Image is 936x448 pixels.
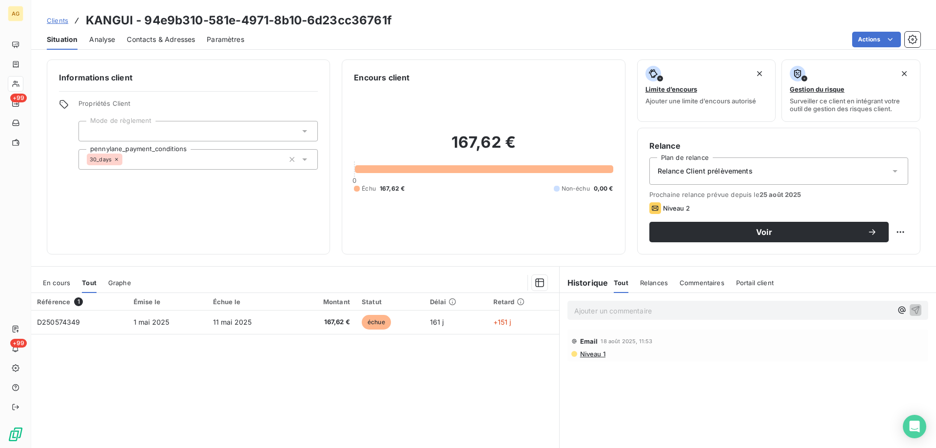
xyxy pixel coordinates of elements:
[658,166,753,176] span: Relance Client prélèvements
[37,318,80,326] span: D250574349
[87,127,95,136] input: Ajouter une valeur
[430,298,482,306] div: Délai
[127,35,195,44] span: Contacts & Adresses
[493,318,511,326] span: +151 j
[649,191,908,198] span: Prochaine relance prévue depuis le
[8,427,23,442] img: Logo LeanPay
[354,133,613,162] h2: 167,62 €
[649,222,889,242] button: Voir
[790,85,844,93] span: Gestion du risque
[74,297,83,306] span: 1
[903,415,926,438] div: Open Intercom Messenger
[47,17,68,24] span: Clients
[760,191,801,198] span: 25 août 2025
[37,297,122,306] div: Référence
[297,298,350,306] div: Montant
[207,35,244,44] span: Paramètres
[790,97,912,113] span: Surveiller ce client en intégrant votre outil de gestion des risques client.
[649,140,908,152] h6: Relance
[493,298,553,306] div: Retard
[594,184,613,193] span: 0,00 €
[580,337,598,345] span: Email
[134,298,201,306] div: Émise le
[78,99,318,113] span: Propriétés Client
[663,204,690,212] span: Niveau 2
[47,35,78,44] span: Situation
[661,228,867,236] span: Voir
[10,94,27,102] span: +99
[736,279,774,287] span: Portail client
[108,279,131,287] span: Graphe
[10,339,27,348] span: +99
[86,12,392,29] h3: KANGUI - 94e9b310-581e-4971-8b10-6d23cc36761f
[601,338,652,344] span: 18 août 2025, 11:53
[430,318,444,326] span: 161 j
[852,32,901,47] button: Actions
[213,318,252,326] span: 11 mai 2025
[362,298,418,306] div: Statut
[579,350,605,358] span: Niveau 1
[213,298,286,306] div: Échue le
[47,16,68,25] a: Clients
[645,97,756,105] span: Ajouter une limite d’encours autorisé
[380,184,405,193] span: 167,62 €
[354,72,409,83] h6: Encours client
[680,279,724,287] span: Commentaires
[640,279,668,287] span: Relances
[122,155,130,164] input: Ajouter une valeur
[43,279,70,287] span: En cours
[645,85,697,93] span: Limite d’encours
[297,317,350,327] span: 167,62 €
[637,59,776,122] button: Limite d’encoursAjouter une limite d’encours autorisé
[560,277,608,289] h6: Historique
[562,184,590,193] span: Non-échu
[614,279,628,287] span: Tout
[362,184,376,193] span: Échu
[781,59,920,122] button: Gestion du risqueSurveiller ce client en intégrant votre outil de gestion des risques client.
[8,6,23,21] div: AG
[352,176,356,184] span: 0
[90,156,112,162] span: 30_days
[89,35,115,44] span: Analyse
[82,279,97,287] span: Tout
[134,318,170,326] span: 1 mai 2025
[362,315,391,330] span: échue
[59,72,318,83] h6: Informations client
